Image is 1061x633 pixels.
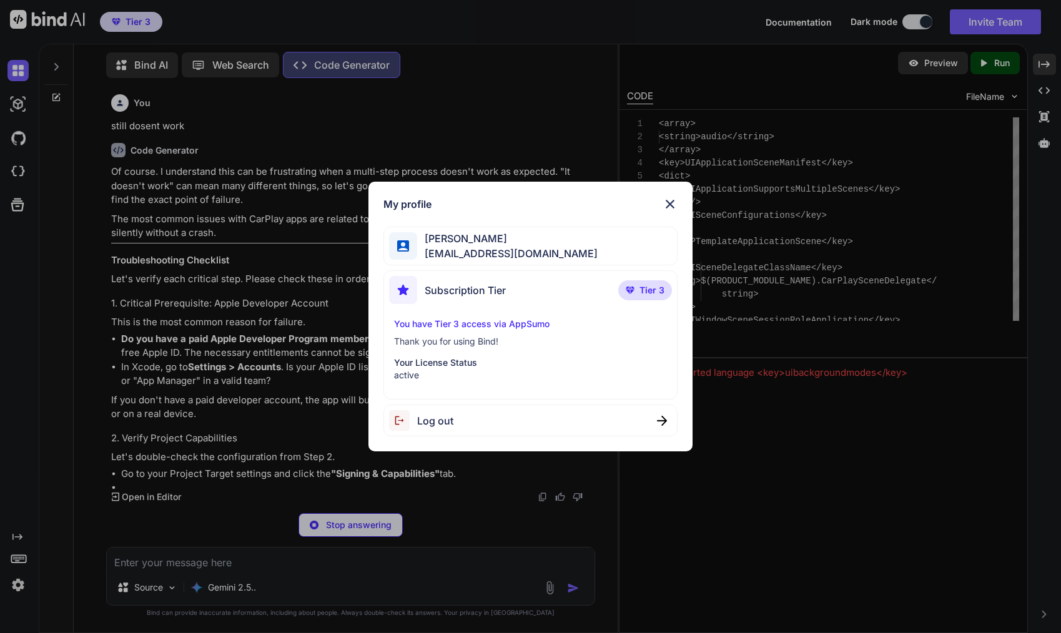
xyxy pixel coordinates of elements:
img: subscription [389,276,417,304]
p: You have Tier 3 access via AppSumo [394,318,667,330]
p: Thank you for using Bind! [394,335,667,348]
span: Log out [417,413,453,428]
span: Subscription Tier [425,283,506,298]
span: [EMAIL_ADDRESS][DOMAIN_NAME] [417,246,598,261]
img: close [663,197,678,212]
h1: My profile [383,197,432,212]
img: profile [397,240,409,252]
span: [PERSON_NAME] [417,231,598,246]
img: premium [626,287,634,294]
span: Tier 3 [639,284,664,297]
p: Your License Status [394,356,667,369]
img: logout [389,410,417,431]
p: active [394,369,667,381]
img: close [657,416,667,426]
